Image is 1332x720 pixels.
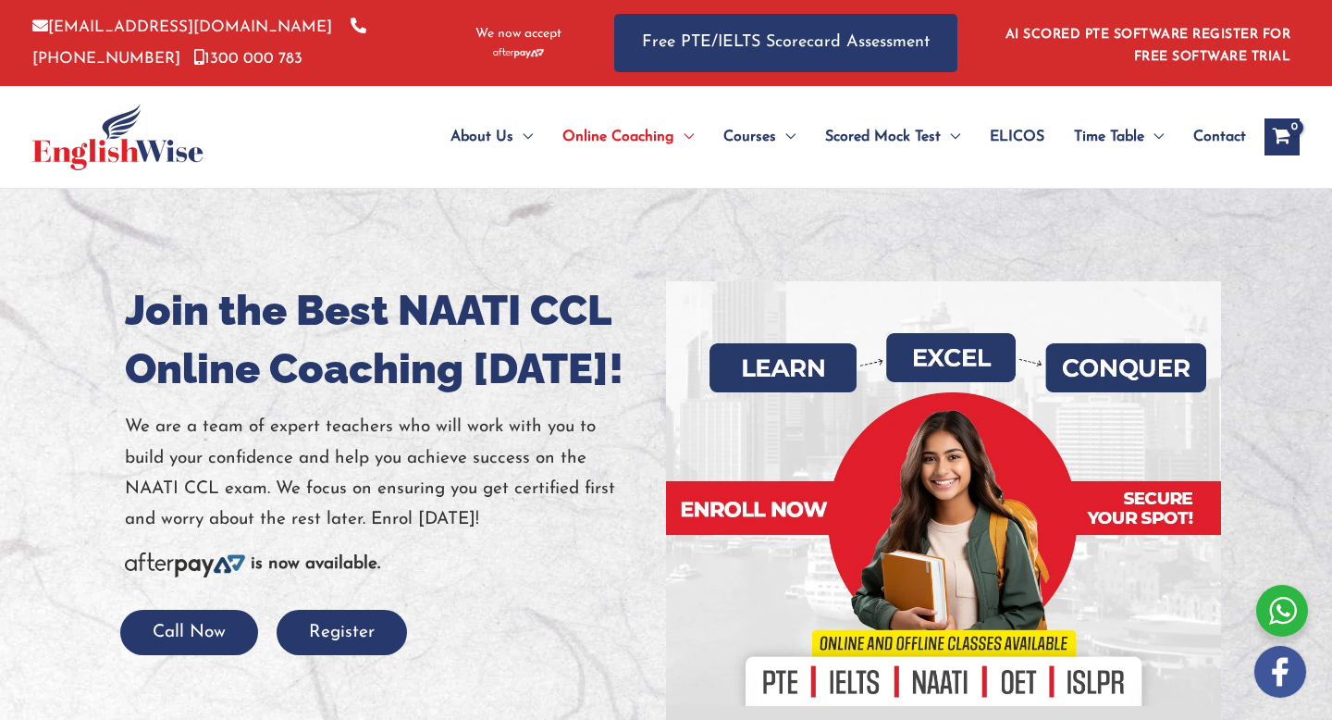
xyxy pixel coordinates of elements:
[994,13,1300,73] aside: Header Widget 1
[450,105,513,169] span: About Us
[513,105,533,169] span: Menu Toggle
[776,105,795,169] span: Menu Toggle
[32,104,203,170] img: cropped-ew-logo
[194,51,302,67] a: 1300 000 783
[990,105,1044,169] span: ELICOS
[1264,118,1300,155] a: View Shopping Cart, empty
[709,105,810,169] a: CoursesMenu Toggle
[125,412,652,535] p: We are a team of expert teachers who will work with you to build your confidence and help you ach...
[32,19,332,35] a: [EMAIL_ADDRESS][DOMAIN_NAME]
[277,610,407,655] button: Register
[32,19,366,66] a: [PHONE_NUMBER]
[436,105,548,169] a: About UsMenu Toggle
[614,14,957,72] a: Free PTE/IELTS Scorecard Assessment
[493,48,544,58] img: Afterpay-Logo
[1144,105,1164,169] span: Menu Toggle
[674,105,694,169] span: Menu Toggle
[120,610,258,655] button: Call Now
[277,624,407,641] a: Register
[1254,646,1306,698] img: white-facebook.png
[825,105,941,169] span: Scored Mock Test
[723,105,776,169] span: Courses
[548,105,709,169] a: Online CoachingMenu Toggle
[1178,105,1246,169] a: Contact
[1005,28,1291,64] a: AI SCORED PTE SOFTWARE REGISTER FOR FREE SOFTWARE TRIAL
[562,105,674,169] span: Online Coaching
[251,555,380,573] b: is now available.
[1059,105,1178,169] a: Time TableMenu Toggle
[1193,105,1246,169] span: Contact
[1074,105,1144,169] span: Time Table
[810,105,975,169] a: Scored Mock TestMenu Toggle
[475,25,561,43] span: We now accept
[125,281,652,398] h1: Join the Best NAATI CCL Online Coaching [DATE]!
[125,552,245,577] img: Afterpay-Logo
[941,105,960,169] span: Menu Toggle
[975,105,1059,169] a: ELICOS
[120,624,258,641] a: Call Now
[406,105,1246,169] nav: Site Navigation: Main Menu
